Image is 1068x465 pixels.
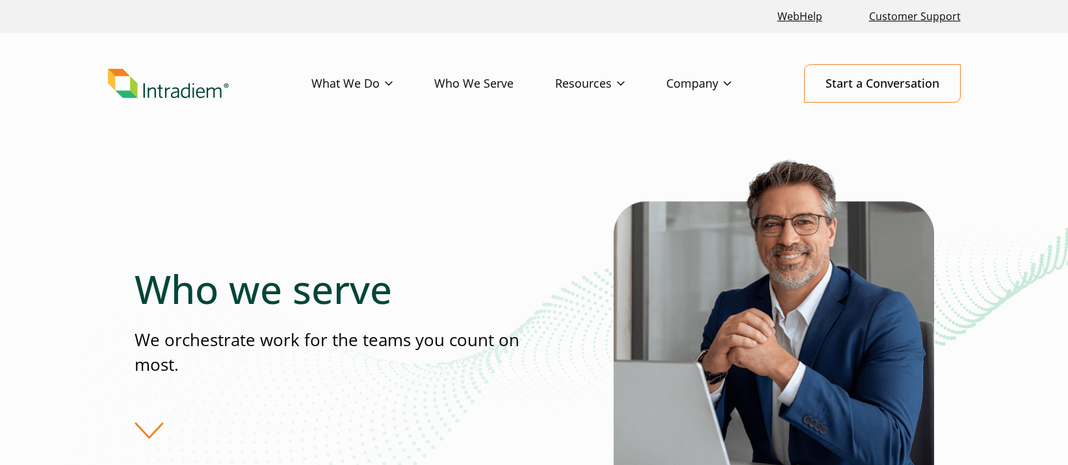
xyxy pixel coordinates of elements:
a: What We Do [311,65,434,103]
a: Customer Support [864,3,966,31]
a: Start a Conversation [804,64,961,103]
a: Who We Serve [434,65,555,103]
img: Intradiem [108,69,229,99]
h1: Who we serve [135,266,534,312]
a: Company [666,65,773,103]
a: Resources [555,65,666,103]
p: We orchestrate work for the teams you count on most. [135,328,534,377]
a: Link opens in a new window [772,3,827,31]
a: Link to homepage of Intradiem [108,69,311,99]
